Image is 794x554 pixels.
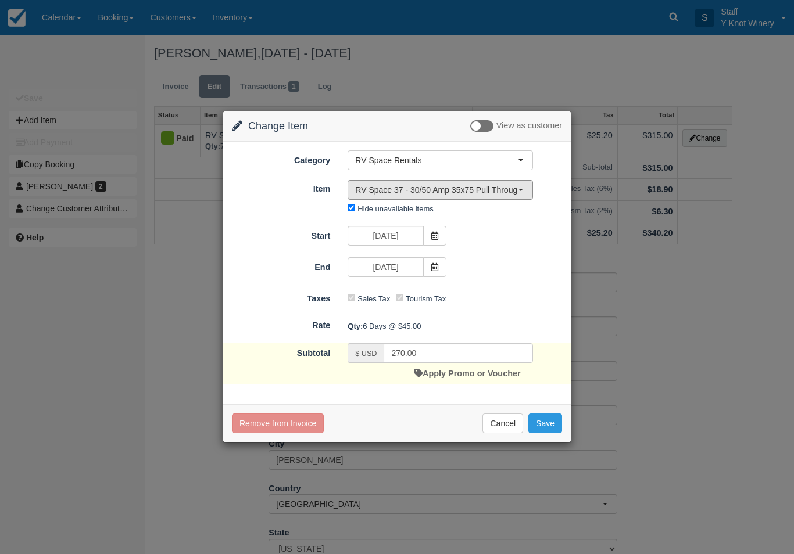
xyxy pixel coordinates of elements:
label: End [223,257,339,274]
strong: Qty [348,322,363,330]
div: 6 Days @ $45.00 [339,316,571,336]
button: RV Space 37 - 30/50 Amp 35x75 Pull Through [348,180,533,200]
label: Taxes [223,289,339,305]
label: Category [223,150,339,167]
span: RV Space Rentals [355,154,518,166]
span: RV Space 37 - 30/50 Amp 35x75 Pull Through [355,184,518,196]
label: Tourism Tax [406,294,446,303]
span: View as customer [496,121,562,131]
button: Save [528,413,562,433]
button: Cancel [482,413,523,433]
label: Rate [223,315,339,332]
small: $ USD [355,350,377,358]
label: Start [223,226,339,242]
label: Hide unavailable items [357,204,433,213]
button: Remove from Invoice [232,413,324,433]
label: Subtotal [223,343,339,359]
span: Change Item [248,120,308,132]
label: Sales Tax [357,294,390,303]
button: RV Space Rentals [348,150,533,170]
a: Apply Promo or Voucher [414,369,520,378]
label: Item [223,179,339,195]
